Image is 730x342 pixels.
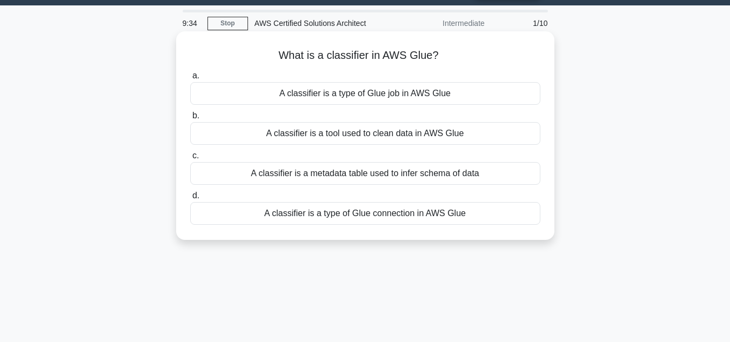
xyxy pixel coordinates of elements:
span: b. [192,111,199,120]
a: Stop [207,17,248,30]
div: AWS Certified Solutions Architect [248,12,397,34]
span: a. [192,71,199,80]
span: c. [192,151,199,160]
div: A classifier is a type of Glue connection in AWS Glue [190,202,540,225]
div: A classifier is a tool used to clean data in AWS Glue [190,122,540,145]
div: A classifier is a type of Glue job in AWS Glue [190,82,540,105]
div: 1/10 [491,12,554,34]
span: d. [192,191,199,200]
h5: What is a classifier in AWS Glue? [189,49,541,63]
div: 9:34 [176,12,207,34]
div: Intermediate [397,12,491,34]
div: A classifier is a metadata table used to infer schema of data [190,162,540,185]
